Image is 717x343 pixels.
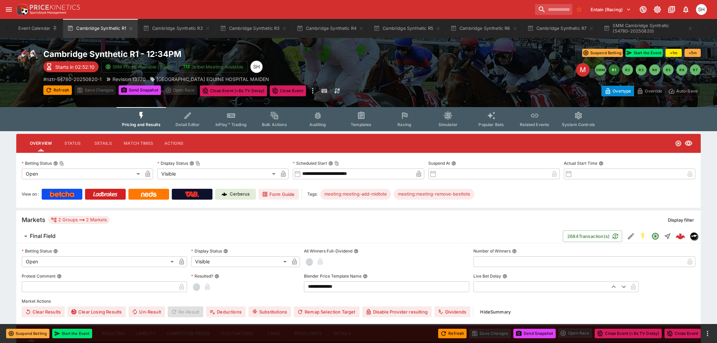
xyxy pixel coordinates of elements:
p: Protest Comment [22,273,56,279]
p: Display Status [191,248,222,254]
img: TabNZ [185,191,199,197]
button: Dividends [434,306,470,317]
button: Send Snapshot [119,85,161,95]
button: Cambridge Synthetic R5 [369,19,445,38]
div: Open [22,168,142,179]
button: Overview [24,135,57,152]
button: SRM Prices Available (Top4) [101,61,177,73]
button: Select Tenant [587,4,635,15]
button: Cambridge Synthetic R4 [292,19,368,38]
p: Resulted? [191,273,213,279]
button: Cambridge Synthetic R6 [446,19,522,38]
button: Resulted? [214,274,219,279]
button: Display filter [664,215,698,225]
button: +5m [684,49,701,57]
button: Start the Event [626,49,663,57]
button: Live Bet Delay [503,274,507,279]
button: R1 [609,64,619,75]
button: Edit Detail [625,230,637,242]
button: Close Event (+8s TV Delay) [595,329,662,338]
p: Cerberus [230,191,250,198]
div: Event type filters [117,107,600,131]
div: Betting Target: cerberus [394,189,474,200]
img: logo-cerberus--red.svg [676,231,685,241]
button: R7 [690,64,701,75]
button: Details [88,135,118,152]
svg: Open [675,140,682,147]
button: R4 [649,64,660,75]
span: Re-Result [168,306,203,317]
button: +1m [665,49,682,57]
button: Straight [661,230,674,242]
button: more [703,329,712,338]
h5: Markets [22,216,45,224]
p: Copy To Clipboard [43,76,102,83]
button: Overtype [601,86,634,96]
p: Live Bet Delay [473,273,501,279]
h2: Copy To Clipboard [43,49,372,59]
label: Tags: [307,189,317,200]
span: System Controls [562,122,595,127]
p: Betting Status [22,248,52,254]
p: Scheduled Start [293,160,327,166]
button: R3 [636,64,647,75]
button: Match Times [118,135,159,152]
button: 2684Transaction(s) [563,230,622,242]
span: meeting:meeting-remove-besttote [394,191,474,198]
button: Display Status [223,249,228,254]
img: PriceKinetics Logo [15,3,28,16]
button: Close Event [664,329,701,338]
a: 66e1a89b-fdb2-45de-a6dd-baae072342a2 [674,229,687,243]
div: Open [22,256,176,267]
div: split button [558,328,592,338]
button: Disable Provider resulting [362,306,432,317]
button: Betting Status [53,249,58,254]
button: Copy To Clipboard [59,161,64,166]
button: Suspend Betting [582,49,623,57]
img: Ladbrokes [93,191,118,197]
button: Status [57,135,88,152]
p: [GEOGRAPHIC_DATA] EQUINE HOSPITAL MAIDEN [157,76,269,83]
button: R6 [676,64,687,75]
img: PriceKinetics [30,5,80,10]
button: Event Calendar [14,19,62,38]
button: Auto-Save [665,86,701,96]
img: jetbet-logo.svg [183,63,190,70]
p: Betting Status [22,160,52,166]
span: Bulk Actions [262,122,287,127]
span: Popular Bets [478,122,504,127]
label: View on : [22,189,39,200]
span: Simulator [438,122,457,127]
button: Un-Result [128,306,165,317]
button: SGM Enabled [637,230,649,242]
button: Copy To Clipboard [196,161,200,166]
button: Actions [159,135,189,152]
span: Racing [397,122,411,127]
span: Templates [351,122,371,127]
span: Auditing [309,122,326,127]
button: Clear Results [22,306,65,317]
p: Starts in 02:52:10 [55,63,95,70]
p: Suspend At [428,160,450,166]
button: Actual Start Time [599,161,603,166]
button: Cambridge Synthetic R7 [523,19,598,38]
button: HideSummary [476,306,515,317]
div: Start From [601,86,701,96]
button: Blender Price Template Name [363,274,368,279]
button: Display StatusCopy To Clipboard [189,161,194,166]
button: Protest Comment [57,274,62,279]
button: All Winners Full-Dividend [354,249,358,254]
button: Refresh [438,329,467,338]
a: Form Guide [259,189,299,200]
div: Visible [157,168,278,179]
div: Edit Meeting [576,63,590,77]
img: Betcha [50,191,74,197]
button: Deductions [206,306,246,317]
span: meeting:meeting-add-midtote [320,191,391,198]
svg: Open [651,232,659,240]
div: Scott Hunt [250,61,263,73]
button: Suspend At [451,161,456,166]
p: Display Status [157,160,188,166]
span: InPlay™ Trading [216,122,247,127]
